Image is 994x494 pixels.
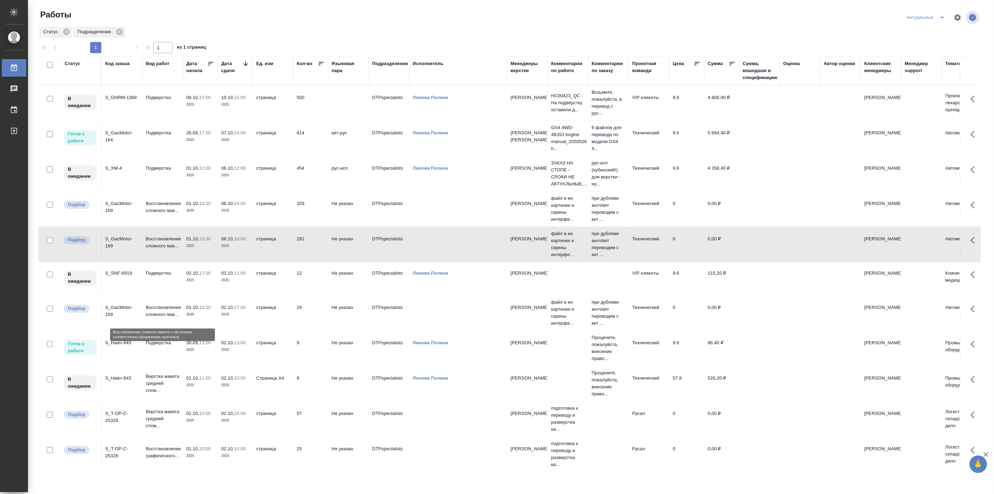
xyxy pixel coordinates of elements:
[629,371,669,396] td: Технический
[369,407,409,431] td: DTPspecialists
[68,305,85,312] p: Подбор
[221,446,234,451] p: 02.10,
[186,207,214,214] p: 2025
[199,340,211,345] p: 13:00
[743,60,778,81] div: Сумма, вошедшая в спецификацию
[861,301,901,325] td: [PERSON_NAME]
[328,266,369,291] td: Не указан
[68,130,93,144] p: Готов к работе
[629,232,669,256] td: Технический
[65,60,80,67] div: Статус
[186,165,199,171] p: 01.10,
[38,9,71,20] span: Работы
[43,28,60,35] p: Статус
[221,417,249,424] p: 2025
[186,101,214,108] p: 2025
[592,89,625,117] p: Возьмите, пожалуйста, в перевод с рус...
[629,197,669,221] td: Технический
[105,270,139,277] div: S_SNF-6919
[293,126,328,150] td: 614
[669,197,704,221] td: 0
[253,407,293,431] td: страница
[669,266,704,291] td: 9.6
[966,474,983,491] button: Здесь прячутся важные кнопки
[328,232,369,256] td: Не указан
[234,340,246,345] p: 13:00
[293,161,328,186] td: 454
[177,43,206,53] span: из 1 страниц
[199,411,211,416] p: 10:00
[966,266,983,283] button: Здесь прячутся важные кнопки
[369,301,409,325] td: DTPspecialists
[221,346,249,353] p: 2025
[669,126,704,150] td: 9.6
[629,126,669,150] td: Технический
[551,124,585,152] p: GS4 4WD-4B20J engine manual_2050526 h...
[63,129,98,146] div: Исполнитель может приступить к работе
[413,165,448,171] a: Линова Полина
[221,311,249,318] p: 2025
[629,301,669,325] td: Технический
[293,336,328,360] td: 9
[186,375,199,381] p: 01.10,
[63,304,98,313] div: Можно подбирать исполнителей
[369,266,409,291] td: DTPspecialists
[63,375,98,391] div: Исполнитель назначен, приступать к работе пока рано
[68,166,93,180] p: В ожидании
[186,311,214,318] p: 2025
[186,452,214,459] p: 2025
[861,407,901,431] td: [PERSON_NAME]
[972,457,984,472] span: 🙏
[105,60,130,67] div: Код заказа
[253,371,293,396] td: Страница А4
[945,235,979,242] p: Автомобилестроение
[199,201,211,206] p: 10:30
[186,172,214,179] p: 2025
[221,375,234,381] p: 02.10,
[186,136,214,143] p: 2025
[945,339,979,353] p: Промышленное оборудование
[68,201,85,208] p: Подбор
[199,130,211,135] p: 17:00
[73,27,125,38] div: Подразделение
[511,339,544,346] p: [PERSON_NAME]
[669,442,704,466] td: 0
[704,232,739,256] td: 0,00 ₽
[783,60,800,67] div: Оценка
[945,60,966,67] div: Тематика
[369,91,409,115] td: DTPspecialists
[966,11,981,24] span: Посмотреть информацию
[186,277,214,284] p: 2025
[253,301,293,325] td: страница
[369,442,409,466] td: DTPspecialists
[592,230,625,258] p: при дубляже англ/кит переводим с кит ...
[221,236,234,241] p: 06.10,
[328,161,369,186] td: рус-исп
[632,60,666,74] div: Проектная команда
[234,375,246,381] p: 10:00
[824,60,855,67] div: Автор оценки
[673,60,684,67] div: Цена
[253,442,293,466] td: страница
[861,266,901,291] td: [PERSON_NAME]
[234,236,246,241] p: 10:00
[221,60,242,74] div: Дата сдачи
[146,94,179,101] p: Подверстка
[199,236,211,241] p: 10:30
[186,446,199,451] p: 01.10,
[511,304,544,311] p: [PERSON_NAME]
[966,126,983,143] button: Здесь прячутся важные кнопки
[966,371,983,388] button: Здесь прячутся важные кнопки
[511,445,544,452] p: [PERSON_NAME]
[592,334,625,362] p: Процените, пожалуйста, внесение право...
[221,305,234,310] p: 02.10,
[186,236,199,241] p: 01.10,
[966,336,983,353] button: Здесь прячутся важные кнопки
[63,339,98,356] div: Исполнитель может приступить к работе
[146,373,179,394] p: Верстка макета средней слож...
[234,446,246,451] p: 10:00
[293,407,328,431] td: 57
[146,408,179,429] p: Верстка макета средней слож...
[256,60,273,67] div: Ед. изм
[629,161,669,186] td: Технический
